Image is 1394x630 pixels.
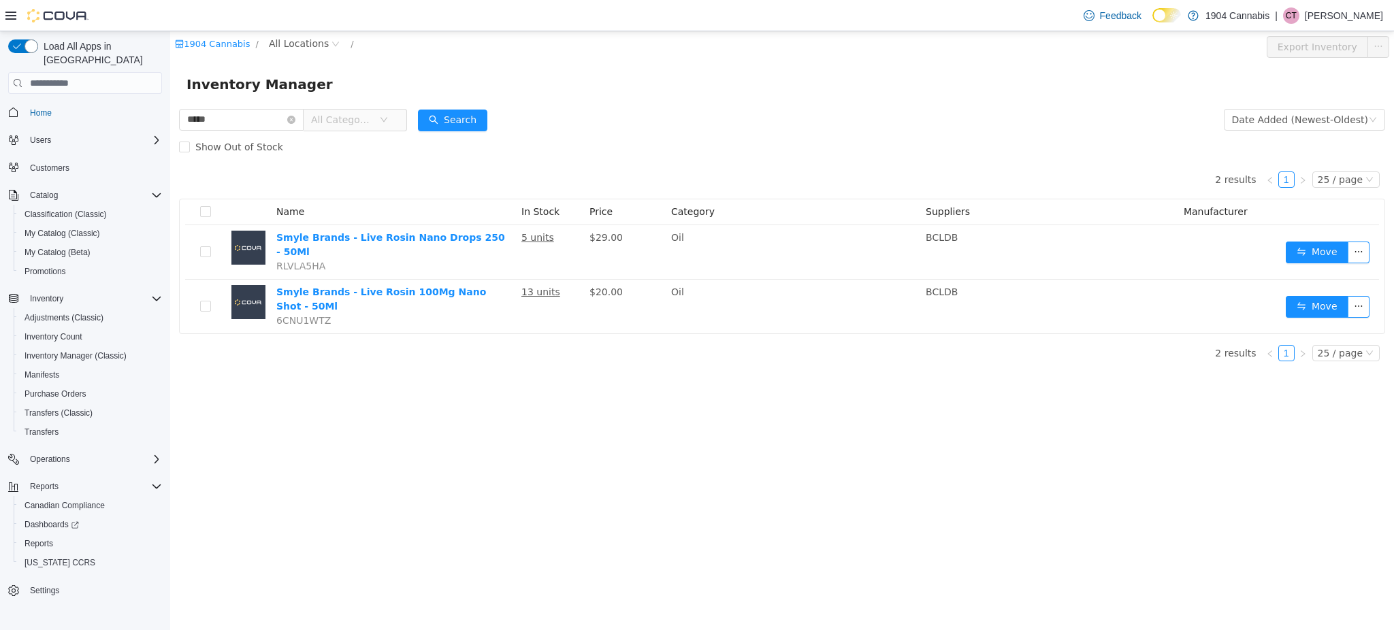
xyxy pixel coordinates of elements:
span: Inventory Count [25,331,82,342]
span: Purchase Orders [25,388,86,399]
i: icon: down [1195,144,1203,154]
button: Catalog [3,186,167,205]
button: Transfers [14,422,167,442]
a: Home [25,105,57,121]
li: Next Page [1124,140,1141,156]
li: Previous Page [1092,314,1108,330]
i: icon: right [1129,145,1137,153]
span: Feedback [1100,9,1141,22]
button: Reports [14,534,167,553]
span: Manufacturer [1014,175,1077,186]
span: In Stock [351,175,389,186]
button: icon: swapMove [1116,265,1178,286]
button: Transfers (Classic) [14,403,167,422]
td: Oil [496,194,750,248]
span: BCLDB [756,201,788,212]
button: Export Inventory [1097,5,1198,27]
button: Users [25,132,56,148]
span: Catalog [25,187,162,203]
span: Manifests [19,367,162,383]
span: Manifests [25,369,59,380]
span: Customers [30,163,69,173]
span: Reports [25,478,162,495]
i: icon: down [210,84,218,94]
a: Feedback [1078,2,1147,29]
span: $20.00 [419,255,453,266]
a: Reports [19,535,59,552]
span: RLVLA5HA [106,229,155,240]
button: Adjustments (Classic) [14,308,167,327]
p: | [1275,7,1278,24]
button: Classification (Classic) [14,205,167,224]
div: Date Added (Newest-Oldest) [1062,78,1198,99]
span: Load All Apps in [GEOGRAPHIC_DATA] [38,39,162,67]
span: $29.00 [419,201,453,212]
a: Transfers (Classic) [19,405,98,421]
i: icon: shop [5,8,14,17]
button: Home [3,102,167,122]
span: Transfers [25,427,59,437]
button: Inventory Count [14,327,167,346]
span: BCLDB [756,255,788,266]
button: icon: searchSearch [248,78,317,100]
i: icon: down [1199,84,1207,94]
a: 1 [1109,314,1124,329]
span: Catalog [30,190,58,201]
span: My Catalog (Beta) [25,247,91,258]
span: Home [30,107,52,118]
span: Washington CCRS [19,554,162,571]
u: 13 units [351,255,390,266]
a: [US_STATE] CCRS [19,554,101,571]
img: Cova [27,9,88,22]
span: Category [501,175,545,186]
button: Manifests [14,365,167,384]
span: Canadian Compliance [25,500,105,511]
a: Classification (Classic) [19,206,112,222]
button: Canadian Compliance [14,496,167,515]
img: Smyle Brands - Live Rosin 100Mg Nano Shot - 50Ml placeholder [61,254,95,288]
span: Price [419,175,442,186]
a: icon: shop1904 Cannabis [5,7,80,18]
button: Purchase Orders [14,384,167,403]
button: icon: swapMove [1116,210,1178,232]
a: Inventory Manager (Classic) [19,348,132,364]
span: All Categories [141,82,203,95]
span: Canadian Compliance [19,497,162,514]
a: Settings [25,582,65,599]
span: Classification (Classic) [19,206,162,222]
span: Transfers (Classic) [19,405,162,421]
button: Inventory Manager (Classic) [14,346,167,365]
span: Home [25,103,162,120]
button: Users [3,131,167,150]
span: Adjustments (Classic) [25,312,103,323]
u: 5 units [351,201,384,212]
span: Dashboards [25,519,79,530]
a: Dashboards [14,515,167,534]
a: Manifests [19,367,65,383]
span: Inventory Manager (Classic) [25,350,127,361]
span: My Catalog (Classic) [19,225,162,242]
span: Classification (Classic) [25,209,107,220]
button: My Catalog (Classic) [14,224,167,243]
img: Smyle Brands - Live Rosin Nano Drops 250 - 50Ml placeholder [61,199,95,233]
a: Purchase Orders [19,386,92,402]
a: Promotions [19,263,71,280]
i: icon: left [1096,145,1104,153]
span: 6CNU1WTZ [106,284,161,295]
a: Transfers [19,424,64,440]
span: Operations [30,454,70,465]
button: Inventory [3,289,167,308]
span: Transfers (Classic) [25,408,93,418]
span: Show Out of Stock [20,110,118,121]
div: 25 / page [1148,314,1193,329]
span: Inventory Manager (Classic) [19,348,162,364]
button: Reports [25,478,64,495]
span: Dashboards [19,516,162,533]
span: Settings [30,585,59,596]
i: icon: left [1096,318,1104,327]
li: 1 [1108,314,1124,330]
a: 1 [1109,141,1124,156]
button: Reports [3,477,167,496]
span: / [180,7,183,18]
